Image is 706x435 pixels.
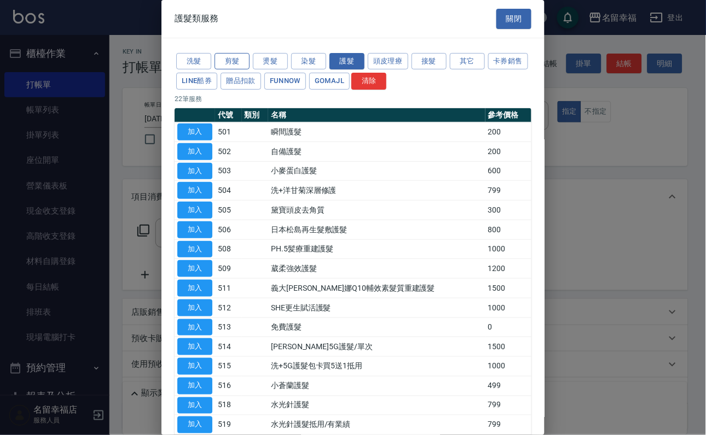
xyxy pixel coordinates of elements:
td: 509 [215,259,242,279]
button: 加入 [177,260,212,277]
td: 505 [215,201,242,220]
td: 799 [485,415,531,435]
button: 關閉 [496,9,531,29]
td: 1500 [485,337,531,357]
button: 加入 [177,241,212,258]
th: 參考價格 [485,108,531,122]
button: 加入 [177,299,212,316]
button: 加入 [177,416,212,433]
button: 剪髮 [215,53,250,70]
button: 加入 [177,182,212,199]
p: 22 筆服務 [175,94,531,104]
td: 503 [215,161,242,181]
td: 519 [215,415,242,435]
td: 799 [485,181,531,201]
td: 502 [215,142,242,161]
th: 類別 [242,108,269,122]
button: 加入 [177,124,212,140]
button: GOMAJL [309,73,350,90]
button: 洗髮 [176,53,211,70]
td: 800 [485,220,531,239]
button: 加入 [177,143,212,160]
td: PH.5髪療重建護髮 [268,239,485,259]
th: 名稱 [268,108,485,122]
td: 洗+洋甘菊深層修護 [268,181,485,201]
td: 516 [215,376,242,396]
td: 514 [215,337,242,357]
td: 501 [215,122,242,142]
td: 0 [485,318,531,337]
button: 加入 [177,378,212,395]
button: 清除 [351,73,386,90]
button: 加入 [177,319,212,336]
td: 水光針護髮抵用/有業績 [268,415,485,435]
button: 加入 [177,280,212,297]
button: 加入 [177,163,212,180]
button: 染髮 [291,53,326,70]
td: 200 [485,122,531,142]
td: 1000 [485,357,531,377]
button: 加入 [177,202,212,219]
td: 葳柔強效護髮 [268,259,485,279]
button: 接髮 [412,53,447,70]
td: 洗+5G護髮包卡買5送1抵用 [268,357,485,377]
td: 義大[PERSON_NAME]娜Q10輔效素髮質重建護髮 [268,279,485,298]
td: [PERSON_NAME]5G護髮/單次 [268,337,485,357]
button: 加入 [177,397,212,414]
td: 799 [485,396,531,415]
td: 小麥蛋白護髮 [268,161,485,181]
button: 加入 [177,338,212,355]
button: 贈品扣款 [221,73,261,90]
td: 515 [215,357,242,377]
td: 508 [215,239,242,259]
td: SHE更生賦活護髮 [268,298,485,318]
button: 其它 [450,53,485,70]
button: 頭皮理療 [368,53,408,70]
td: 200 [485,142,531,161]
td: 518 [215,396,242,415]
td: 水光針護髮 [268,396,485,415]
td: 600 [485,161,531,181]
button: FUNNOW [264,73,306,90]
button: 卡券銷售 [488,53,529,70]
button: LINE酷券 [176,73,217,90]
button: 護髮 [329,53,364,70]
button: 加入 [177,221,212,238]
td: 513 [215,318,242,337]
td: 511 [215,279,242,298]
td: 512 [215,298,242,318]
td: 免費護髮 [268,318,485,337]
td: 小蒼蘭護髮 [268,376,485,396]
button: 燙髮 [253,53,288,70]
td: 504 [215,181,242,201]
button: 加入 [177,358,212,375]
td: 300 [485,201,531,220]
td: 1000 [485,298,531,318]
td: 1000 [485,239,531,259]
td: 日本松島再生髮敷護髮 [268,220,485,239]
th: 代號 [215,108,242,122]
td: 506 [215,220,242,239]
span: 護髮類服務 [175,13,218,24]
td: 瞬間護髮 [268,122,485,142]
td: 1500 [485,279,531,298]
td: 499 [485,376,531,396]
td: 黛寶頭皮去角質 [268,201,485,220]
td: 自備護髮 [268,142,485,161]
td: 1200 [485,259,531,279]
